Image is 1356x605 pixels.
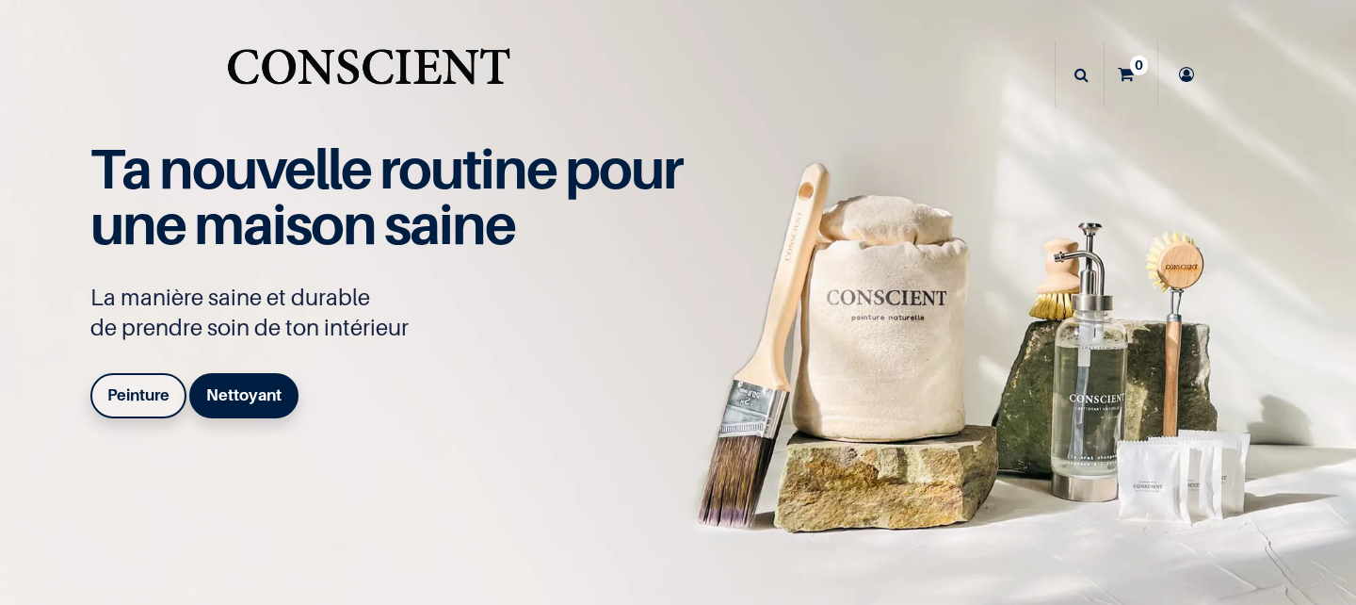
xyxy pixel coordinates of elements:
[90,283,702,343] p: La manière saine et durable de prendre soin de ton intérieur
[1105,41,1157,107] a: 0
[1130,56,1148,74] sup: 0
[206,385,282,404] b: Nettoyant
[107,385,169,404] b: Peinture
[189,373,299,418] a: Nettoyant
[90,135,682,257] span: Ta nouvelle routine pour une maison saine
[223,38,514,112] img: Conscient
[223,38,514,112] a: Logo of Conscient
[90,373,186,418] a: Peinture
